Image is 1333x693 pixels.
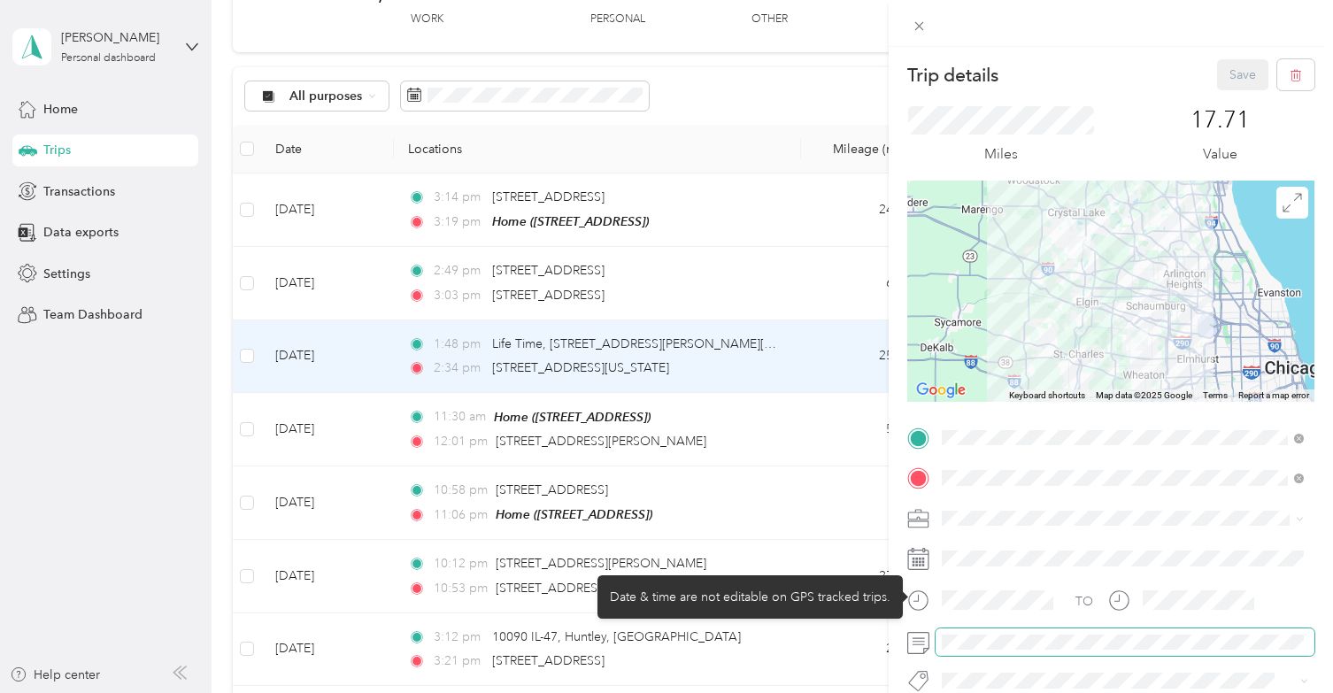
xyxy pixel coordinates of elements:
[912,379,970,402] a: Open this area in Google Maps (opens a new window)
[1234,594,1333,693] iframe: Everlance-gr Chat Button Frame
[1075,592,1093,611] div: TO
[912,379,970,402] img: Google
[1096,390,1192,400] span: Map data ©2025 Google
[1203,390,1228,400] a: Terms (opens in new tab)
[1238,390,1309,400] a: Report a map error
[984,143,1018,166] p: Miles
[597,575,903,619] div: Date & time are not editable on GPS tracked trips.
[1009,389,1085,402] button: Keyboard shortcuts
[1203,143,1237,166] p: Value
[907,63,998,88] p: Trip details
[1190,106,1250,135] p: 17.71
